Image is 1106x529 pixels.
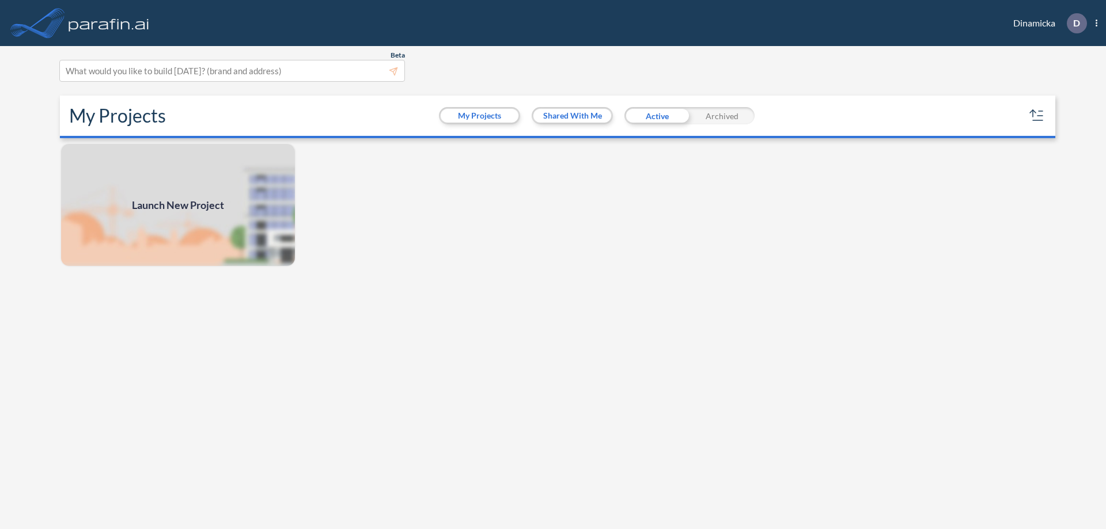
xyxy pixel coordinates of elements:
[533,109,611,123] button: Shared With Me
[132,197,224,213] span: Launch New Project
[996,13,1097,33] div: Dinamicka
[690,107,755,124] div: Archived
[1028,106,1046,125] button: sort
[1073,18,1080,28] p: D
[69,105,166,127] h2: My Projects
[441,109,518,123] button: My Projects
[60,143,296,267] a: Launch New Project
[391,51,405,60] span: Beta
[66,12,151,35] img: logo
[624,107,690,124] div: Active
[60,143,296,267] img: add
